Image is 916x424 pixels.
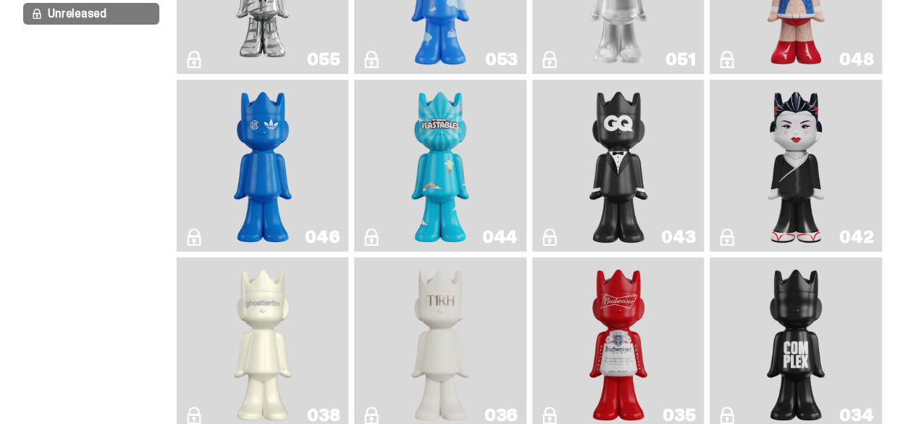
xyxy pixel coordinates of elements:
a: ComplexCon HK [185,86,340,246]
a: Black Tie [541,86,696,246]
div: 046 [305,228,340,246]
a: The1RoomButler [363,263,518,424]
div: 043 [661,228,695,246]
a: Feastables [363,86,518,246]
div: 053 [485,51,518,68]
img: Complex [761,263,831,424]
a: Complex [718,263,873,424]
img: The1RoomButler [406,263,475,424]
div: 048 [839,51,873,68]
img: ComplexCon HK [228,86,298,246]
a: The King of ghosts [541,263,696,424]
div: 044 [482,228,518,246]
img: 1A [228,263,298,424]
div: 042 [839,228,873,246]
img: Feastables [406,86,475,246]
img: The King of ghosts [584,263,653,424]
div: 034 [839,407,873,424]
a: 1A [185,263,340,424]
a: Sei Less [718,86,873,246]
div: 036 [484,407,518,424]
div: 035 [663,407,695,424]
div: 055 [307,51,340,68]
div: 051 [665,51,695,68]
img: Sei Less [761,86,831,246]
span: Unreleased [48,8,106,20]
img: Black Tie [584,86,653,246]
button: Unreleased [23,3,159,25]
div: 038 [307,407,340,424]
